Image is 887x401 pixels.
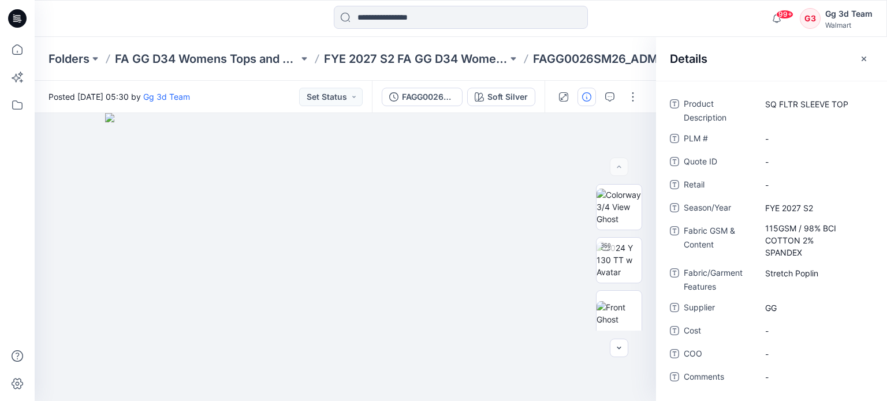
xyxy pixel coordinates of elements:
[825,21,873,29] div: Walmart
[765,267,866,279] span: Stretch Poplin
[382,88,463,106] button: FAGG0026SM26_ADM SC_SQ FLTR SLEEVE TOP
[597,189,642,225] img: Colorway 3/4 View Ghost
[105,113,586,401] img: eyJhbGciOiJIUzI1NiIsImtpZCI6IjAiLCJzbHQiOiJzZXMiLCJ0eXAiOiJKV1QifQ.eyJkYXRhIjp7InR5cGUiOiJzdG9yYW...
[467,88,535,106] button: Soft Silver
[670,52,707,66] h2: Details
[776,10,793,19] span: 99+
[684,178,753,194] span: Retail
[765,325,866,337] span: -
[577,88,596,106] button: Details
[765,98,866,110] span: SQ FLTR SLEEVE TOP
[487,91,528,103] div: Soft Silver
[684,97,753,125] span: Product Description
[533,51,717,67] p: FAGG0026SM26_ADM SC_SQ FLTR SLEEVE TOP
[684,324,753,340] span: Cost
[684,370,753,386] span: Comments
[49,51,90,67] a: Folders
[765,222,866,258] span: 115GSM / 98% BCI COTTON 2% SPANDEX
[765,348,866,360] span: -
[684,266,753,294] span: Fabric/Garment Features
[765,371,866,383] span: -
[825,7,873,21] div: Gg 3d Team
[684,301,753,317] span: Supplier
[765,302,866,314] span: GG
[324,51,508,67] a: FYE 2027 S2 FA GG D34 Womens Tops and Dresses
[143,92,190,102] a: Gg 3d Team
[684,155,753,171] span: Quote ID
[765,179,866,191] span: -
[684,201,753,217] span: Season/Year
[800,8,821,29] div: G3
[597,301,642,325] img: Front Ghost
[684,347,753,363] span: COO
[684,224,753,259] span: Fabric GSM & Content
[402,91,455,103] div: FAGG0026SM26_ADM SC_SQ FLTR SLEEVE TOP
[684,132,753,148] span: PLM #
[597,242,642,278] img: 2024 Y 130 TT w Avatar
[115,51,299,67] a: FA GG D34 Womens Tops and Dresses
[765,156,866,168] span: -
[49,91,190,103] span: Posted [DATE] 05:30 by
[765,202,866,214] span: FYE 2027 S2
[765,133,866,145] span: -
